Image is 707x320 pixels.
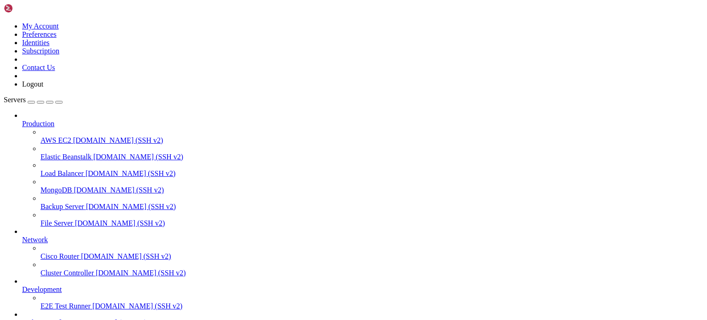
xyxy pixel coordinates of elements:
li: Cluster Controller [DOMAIN_NAME] (SSH v2) [41,261,703,277]
a: My Account [22,22,59,30]
li: Elastic Beanstalk [DOMAIN_NAME] (SSH v2) [41,145,703,161]
a: Servers [4,96,63,104]
a: Backup Server [DOMAIN_NAME] (SSH v2) [41,203,703,211]
li: Production [22,111,703,227]
li: File Server [DOMAIN_NAME] (SSH v2) [41,211,703,227]
span: Network [22,236,48,244]
span: Development [22,285,62,293]
a: MongoDB [DOMAIN_NAME] (SSH v2) [41,186,703,194]
span: E2E Test Runner [41,302,91,310]
li: Cisco Router [DOMAIN_NAME] (SSH v2) [41,244,703,261]
span: File Server [41,219,73,227]
a: AWS EC2 [DOMAIN_NAME] (SSH v2) [41,136,703,145]
img: Shellngn [4,4,57,13]
li: Backup Server [DOMAIN_NAME] (SSH v2) [41,194,703,211]
span: [DOMAIN_NAME] (SSH v2) [81,252,171,260]
span: Elastic Beanstalk [41,153,92,161]
span: Load Balancer [41,169,84,177]
span: [DOMAIN_NAME] (SSH v2) [73,136,163,144]
span: Cluster Controller [41,269,94,277]
li: AWS EC2 [DOMAIN_NAME] (SSH v2) [41,128,703,145]
li: Development [22,277,703,310]
a: Identities [22,39,50,47]
li: Network [22,227,703,277]
span: [DOMAIN_NAME] (SSH v2) [74,186,164,194]
a: Production [22,120,703,128]
span: [DOMAIN_NAME] (SSH v2) [86,203,176,210]
span: [DOMAIN_NAME] (SSH v2) [75,219,165,227]
span: [DOMAIN_NAME] (SSH v2) [93,302,183,310]
li: MongoDB [DOMAIN_NAME] (SSH v2) [41,178,703,194]
a: Contact Us [22,64,55,71]
span: Servers [4,96,26,104]
span: MongoDB [41,186,72,194]
a: Preferences [22,30,57,38]
a: E2E Test Runner [DOMAIN_NAME] (SSH v2) [41,302,703,310]
a: Cluster Controller [DOMAIN_NAME] (SSH v2) [41,269,703,277]
span: Production [22,120,54,128]
span: Backup Server [41,203,84,210]
a: Load Balancer [DOMAIN_NAME] (SSH v2) [41,169,703,178]
span: [DOMAIN_NAME] (SSH v2) [96,269,186,277]
a: Network [22,236,703,244]
span: [DOMAIN_NAME] (SSH v2) [93,153,184,161]
a: Logout [22,80,43,88]
li: Load Balancer [DOMAIN_NAME] (SSH v2) [41,161,703,178]
a: Cisco Router [DOMAIN_NAME] (SSH v2) [41,252,703,261]
a: Development [22,285,703,294]
span: [DOMAIN_NAME] (SSH v2) [86,169,176,177]
li: E2E Test Runner [DOMAIN_NAME] (SSH v2) [41,294,703,310]
a: Elastic Beanstalk [DOMAIN_NAME] (SSH v2) [41,153,703,161]
span: AWS EC2 [41,136,71,144]
a: File Server [DOMAIN_NAME] (SSH v2) [41,219,703,227]
span: Cisco Router [41,252,79,260]
a: Subscription [22,47,59,55]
